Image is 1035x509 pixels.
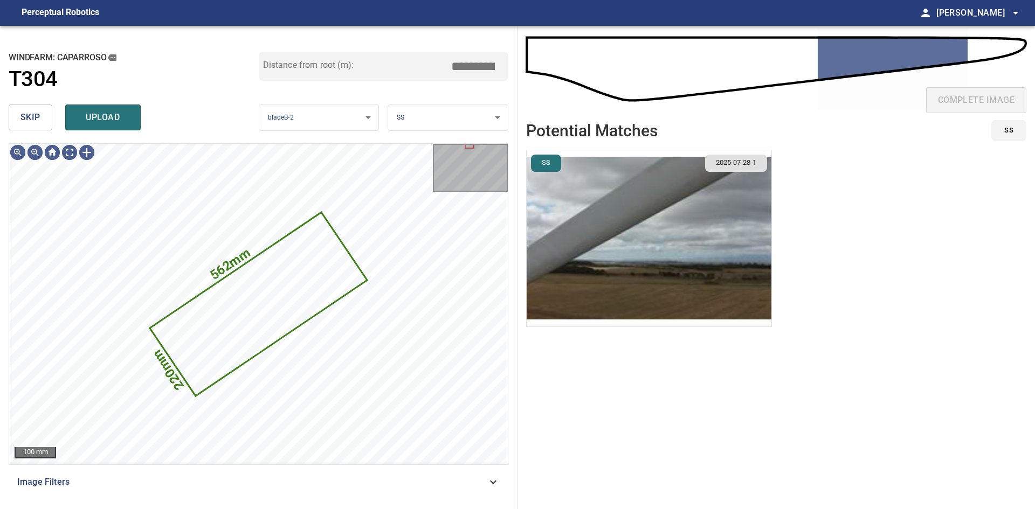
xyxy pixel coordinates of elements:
[535,158,557,168] span: SS
[932,2,1022,24] button: [PERSON_NAME]
[44,144,61,161] img: Go home
[9,67,58,92] h1: T304
[397,114,404,121] span: SS
[985,120,1026,141] div: id
[9,104,52,130] button: skip
[78,144,95,161] img: Toggle selection
[709,158,763,168] span: 2025-07-28-1
[936,5,1022,20] span: [PERSON_NAME]
[263,61,354,69] label: Distance from root (m):
[1009,6,1022,19] span: arrow_drop_down
[268,114,294,121] span: bladeB-2
[9,52,259,64] h2: windfarm: Caparroso
[106,52,118,64] button: copy message details
[207,245,253,283] text: 562mm
[26,144,44,161] img: Zoom out
[61,144,78,161] img: Toggle full page
[17,476,487,489] span: Image Filters
[9,144,26,161] img: Zoom in
[526,122,658,140] h2: Potential Matches
[22,4,99,22] figcaption: Perceptual Robotics
[9,67,259,92] a: T304
[149,347,187,393] text: 220mm
[77,110,129,125] span: upload
[1004,124,1013,137] span: SS
[65,104,141,130] button: upload
[388,104,508,131] div: SS
[919,6,932,19] span: person
[531,155,561,172] button: SS
[259,104,379,131] div: bladeB-2
[991,120,1026,141] button: SS
[20,110,40,125] span: skip
[527,150,771,326] img: Caparroso/T304/2025-07-28-1/2025-07-28-1/inspectionData/image52wp57.jpg
[9,469,508,495] div: Image Filters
